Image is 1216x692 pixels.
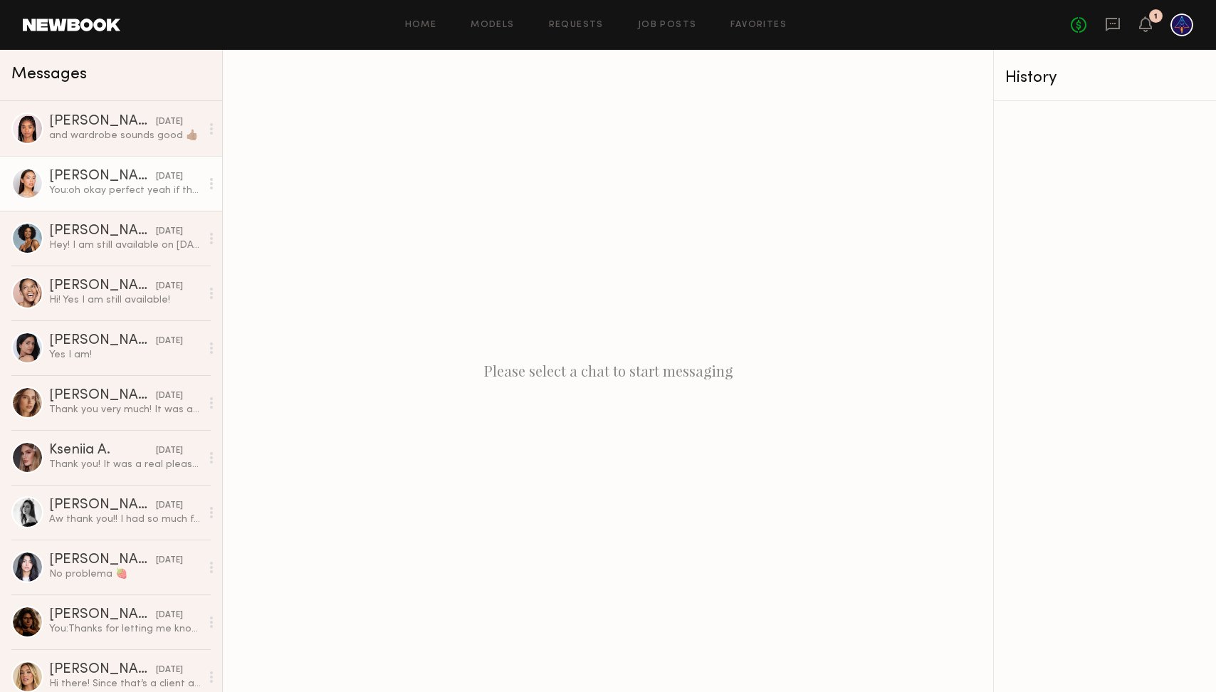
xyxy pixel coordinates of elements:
[156,225,183,238] div: [DATE]
[49,513,201,526] div: Aw thank you!! I had so much fun!
[49,458,201,471] div: Thank you! It was a real pleasure working with amazing team, so professional and welcoming. I tru...
[549,21,604,30] a: Requests
[49,115,156,129] div: [PERSON_NAME]
[49,663,156,677] div: [PERSON_NAME]
[49,444,156,458] div: Kseniia A.
[11,66,87,83] span: Messages
[49,334,156,348] div: [PERSON_NAME]
[49,224,156,238] div: [PERSON_NAME]
[49,293,201,307] div: Hi! Yes I am still available!
[49,238,201,252] div: Hey! I am still available on [DATE] Best, Alyssa
[638,21,697,30] a: Job Posts
[49,169,156,184] div: [PERSON_NAME]
[49,279,156,293] div: [PERSON_NAME]
[156,389,183,403] div: [DATE]
[156,499,183,513] div: [DATE]
[49,129,201,142] div: and wardrobe sounds good 👍🏾
[49,498,156,513] div: [PERSON_NAME]
[223,50,993,692] div: Please select a chat to start messaging
[156,115,183,129] div: [DATE]
[49,348,201,362] div: Yes I am!
[49,403,201,416] div: Thank you very much! It was an absolute pleasure to work with you, you guys are amazing! Hope to ...
[49,567,201,581] div: No problema 🍓
[156,609,183,622] div: [DATE]
[156,444,183,458] div: [DATE]
[156,280,183,293] div: [DATE]
[471,21,514,30] a: Models
[49,553,156,567] div: [PERSON_NAME]
[405,21,437,30] a: Home
[156,335,183,348] div: [DATE]
[730,21,787,30] a: Favorites
[156,554,183,567] div: [DATE]
[1154,13,1158,21] div: 1
[49,677,201,691] div: Hi there! Since that’s a client account link I can’t open it! I believe you can request an option...
[1005,70,1205,86] div: History
[49,184,201,197] div: You: oh okay perfect yeah if they are still good then you wont need to do them then appreciate you!
[156,664,183,677] div: [DATE]
[156,170,183,184] div: [DATE]
[49,622,201,636] div: You: Thanks for letting me know [PERSON_NAME] - that would be over budget for us but will keep it...
[49,389,156,403] div: [PERSON_NAME]
[49,608,156,622] div: [PERSON_NAME]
